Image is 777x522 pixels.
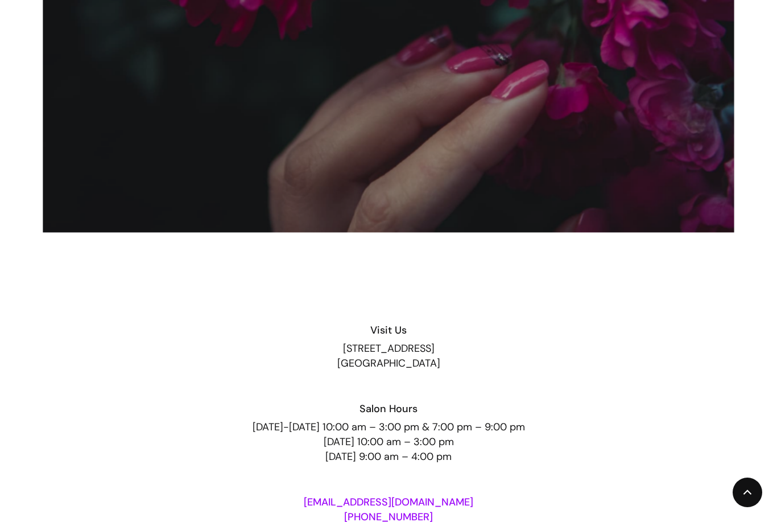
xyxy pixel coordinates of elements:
div: [DATE]-[DATE] 10:00 am – 3:00 pm & 7:00 pm – 9:00 pm [DATE] 10:00 am – 3:00 pm [DATE] 9:00 am – 4... [42,420,735,464]
div: [STREET_ADDRESS] [GEOGRAPHIC_DATA] [42,341,735,371]
a: [EMAIL_ADDRESS][DOMAIN_NAME] [304,495,473,509]
h6: Salon Hours [42,401,735,416]
h6: Visit Us [42,323,735,338]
